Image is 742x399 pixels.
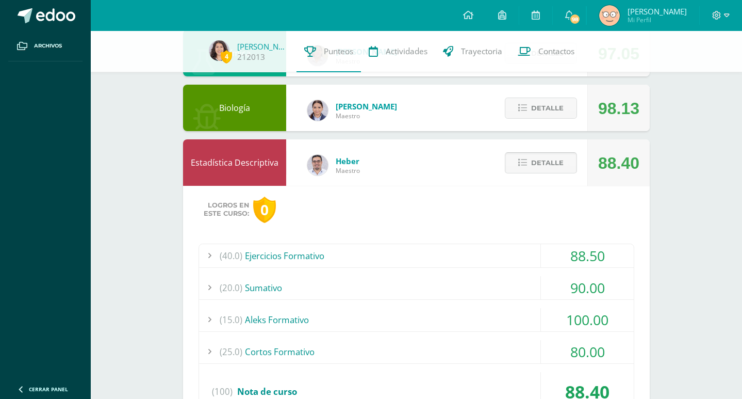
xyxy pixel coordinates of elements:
[220,308,242,331] span: (15.0)
[541,276,634,299] div: 90.00
[220,244,242,267] span: (40.0)
[628,6,687,17] span: [PERSON_NAME]
[237,41,289,52] a: [PERSON_NAME]
[505,152,577,173] button: Detalle
[221,50,232,63] span: 4
[336,101,397,111] span: [PERSON_NAME]
[237,52,265,62] a: 212013
[538,46,574,57] span: Contactos
[531,153,564,172] span: Detalle
[307,155,328,175] img: 54231652241166600daeb3395b4f1510.png
[8,31,83,61] a: Archivos
[199,276,634,299] div: Sumativo
[29,386,68,393] span: Cerrar panel
[386,46,427,57] span: Actividades
[541,244,634,267] div: 88.50
[541,340,634,363] div: 80.00
[599,5,620,26] img: d16b1e7981894d42e67b8a02ca8f59c5.png
[541,308,634,331] div: 100.00
[324,46,353,57] span: Punteos
[253,197,276,223] div: 0
[34,42,62,50] span: Archivos
[510,31,582,72] a: Contactos
[237,386,297,397] span: Nota de curso
[220,276,242,299] span: (20.0)
[336,166,360,175] span: Maestro
[204,201,249,218] span: Logros en este curso:
[336,111,397,120] span: Maestro
[183,139,286,186] div: Estadística Descriptiva
[598,140,639,186] div: 88.40
[435,31,510,72] a: Trayectoria
[209,40,229,61] img: cd821919ff7692dfa18a87eb32455e8d.png
[461,46,502,57] span: Trayectoria
[336,156,360,166] span: Heber
[307,100,328,121] img: 855b3dd62270c154f2b859b7888d8297.png
[199,244,634,267] div: Ejercicios Formativo
[505,98,577,119] button: Detalle
[598,85,639,132] div: 98.13
[531,99,564,118] span: Detalle
[569,13,581,25] span: 98
[199,340,634,363] div: Cortos Formativo
[199,308,634,331] div: Aleks Formativo
[220,340,242,363] span: (25.0)
[628,15,687,24] span: Mi Perfil
[296,31,361,72] a: Punteos
[361,31,435,72] a: Actividades
[183,85,286,131] div: Biología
